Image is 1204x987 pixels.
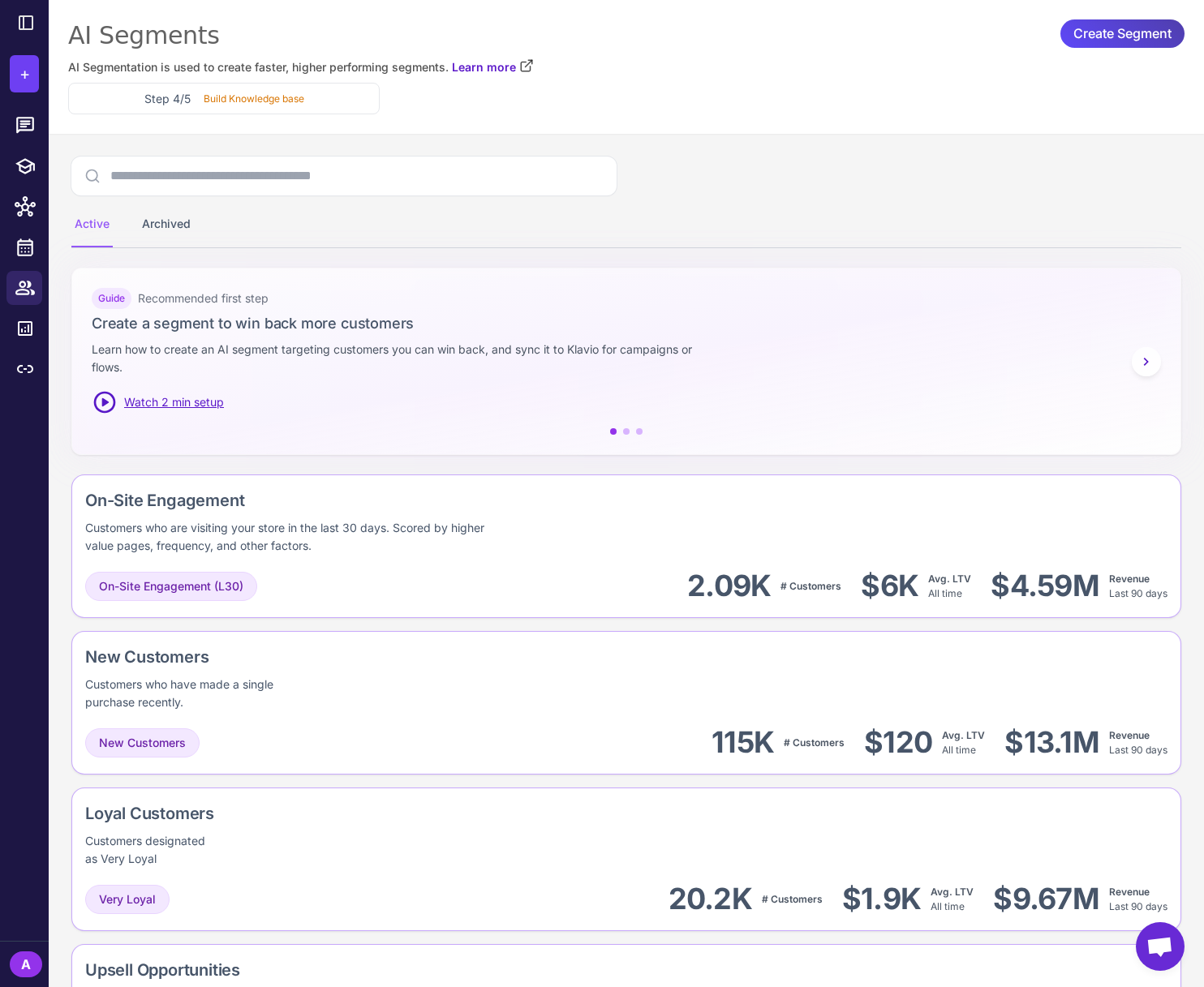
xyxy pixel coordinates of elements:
div: All time [942,728,985,757]
div: Last 90 days [1109,728,1167,757]
span: Revenue [1109,886,1150,898]
span: Avg. LTV [931,886,974,898]
span: Recommended first step [138,290,269,307]
button: + [10,55,39,92]
p: Learn how to create an AI segment targeting customers you can win back, and sync it to Klavio for... [92,341,715,376]
span: # Customers [784,736,845,749]
div: All time [931,885,974,914]
div: 20.2K [669,881,752,917]
span: Avg. LTV [942,729,985,741]
div: Guide [92,288,131,309]
div: $13.1M [1004,724,1099,761]
div: $1.9K [842,881,921,917]
div: Customers who are visiting your store in the last 30 days. Scored by higher value pages, frequenc... [85,519,505,555]
div: All time [928,572,971,601]
div: $6K [861,568,918,604]
div: Customers who have made a single purchase recently. [85,676,278,711]
div: Loyal Customers [85,801,280,826]
div: $4.59M [991,568,1099,604]
div: Last 90 days [1109,572,1167,601]
a: Open chat [1136,922,1185,971]
div: Customers designated as Very Loyal [85,832,215,868]
span: Avg. LTV [928,573,971,585]
div: On-Site Engagement [85,488,714,513]
div: Last 90 days [1109,885,1167,914]
div: Active [71,202,113,247]
div: $9.67M [993,881,1099,917]
a: Learn more [452,58,534,76]
div: $120 [864,724,932,761]
span: Create Segment [1073,19,1172,48]
p: Build Knowledge base [204,92,304,106]
div: A [10,951,42,977]
span: AI Segmentation is used to create faster, higher performing segments. [68,58,449,76]
div: Archived [139,202,194,247]
div: 2.09K [687,568,771,604]
div: Upsell Opportunities [85,958,448,982]
span: Watch 2 min setup [124,393,224,411]
span: Revenue [1109,729,1150,741]
span: + [19,62,30,86]
span: # Customers [762,893,823,905]
span: New Customers [99,734,186,752]
span: Revenue [1109,573,1150,585]
span: On-Site Engagement (L30) [99,577,243,595]
span: Very Loyal [99,890,156,908]
h3: Create a segment to win back more customers [92,312,1161,334]
div: 115K [712,724,774,761]
div: AI Segments [68,19,1185,52]
h3: Step 4/5 [144,90,191,107]
div: New Customers [85,645,375,669]
span: # Customers [780,580,841,592]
